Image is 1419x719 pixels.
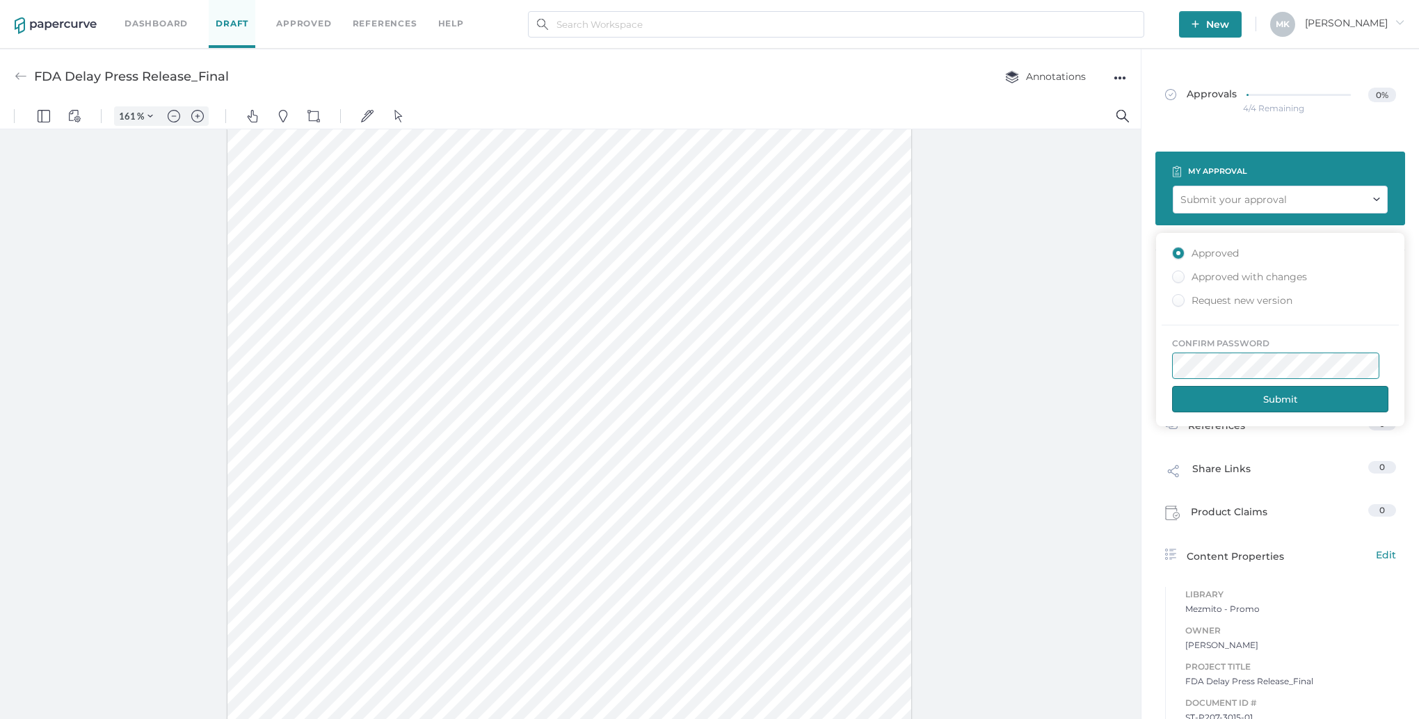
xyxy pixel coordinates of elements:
button: Search [1112,1,1134,24]
a: Approvals0% [1157,74,1404,127]
span: Edit [1376,547,1396,563]
img: clipboard-icon-white.67177333.svg [1173,165,1181,177]
img: default-pin.svg [277,6,289,19]
span: Document ID # [1185,695,1396,711]
img: default-magnifying-glass.svg [1116,6,1129,19]
span: Annotations [1005,70,1086,83]
img: content-properties-icon.34d20aed.svg [1165,549,1176,560]
img: default-minus.svg [168,6,180,19]
span: Owner [1185,623,1396,638]
a: Content PropertiesEdit [1165,547,1396,564]
img: search.bf03fe8b.svg [537,19,548,30]
img: back-arrow-grey.72011ae3.svg [15,70,27,83]
img: down-chevron.8e65701e.svg [1373,197,1380,202]
button: Zoom in [186,3,209,22]
button: Zoom out [163,3,185,22]
img: default-pan.svg [246,6,259,19]
span: [PERSON_NAME] [1305,17,1404,29]
span: % [137,7,144,18]
div: Share Links [1165,461,1251,487]
button: Shapes [303,1,325,24]
i: arrow_right [1395,17,1404,27]
img: default-plus.svg [191,6,204,19]
button: Panel [33,1,55,24]
div: Content Properties [1165,547,1396,564]
img: default-viewcontrols.svg [68,6,81,19]
div: FDA Delay Press Release_Final [34,63,229,90]
img: approved-grey.341b8de9.svg [1165,89,1176,100]
span: 0 [1379,505,1385,515]
div: my approval [1188,163,1247,179]
div: help [438,16,464,31]
input: Search Workspace [528,11,1144,38]
div: confirm password [1172,336,1388,351]
img: share-link-icon.af96a55c.svg [1165,462,1182,483]
div: Approved [1172,247,1239,260]
div: Approved with changes [1172,270,1307,284]
button: Annotations [991,63,1100,90]
a: Dashboard [125,16,188,31]
a: Share Links0 [1165,461,1396,487]
div: References [1165,418,1245,436]
span: M K [1276,19,1290,29]
div: ●●● [1114,68,1126,88]
span: FDA Delay Press Release_Final [1185,674,1396,688]
a: References0 [1165,418,1396,436]
button: Zoom Controls [139,3,161,22]
button: Pan [241,1,264,24]
img: plus-white.e19ec114.svg [1192,20,1199,28]
a: References [353,16,417,31]
div: Submit your approval [1180,192,1287,207]
span: Mezmito - Promo [1185,602,1396,616]
button: New [1179,11,1242,38]
a: Product Claims0 [1165,504,1396,525]
span: 0% [1368,88,1395,102]
a: Approved [276,16,331,31]
span: Approvals [1165,88,1237,103]
img: chevron.svg [147,10,153,15]
button: View Controls [63,1,86,24]
button: Signatures [356,1,378,24]
input: Set zoom [115,6,137,19]
button: Pins [272,1,294,24]
span: [PERSON_NAME] [1185,638,1396,652]
button: Submit [1172,386,1388,412]
img: papercurve-logo-colour.7244d18c.svg [15,17,97,34]
button: Select [387,1,409,24]
img: default-select.svg [392,6,404,19]
img: default-leftsidepanel.svg [38,6,50,19]
span: Project Title [1185,659,1396,674]
img: annotation-layers.cc6d0e6b.svg [1005,70,1019,83]
div: Product Claims [1165,504,1267,525]
div: Request new version [1172,294,1292,307]
span: Library [1185,587,1396,602]
img: claims-icon.71597b81.svg [1165,506,1180,521]
img: default-sign.svg [361,6,374,19]
img: shapes-icon.svg [307,6,320,19]
span: 0 [1379,462,1385,472]
span: New [1192,11,1229,38]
